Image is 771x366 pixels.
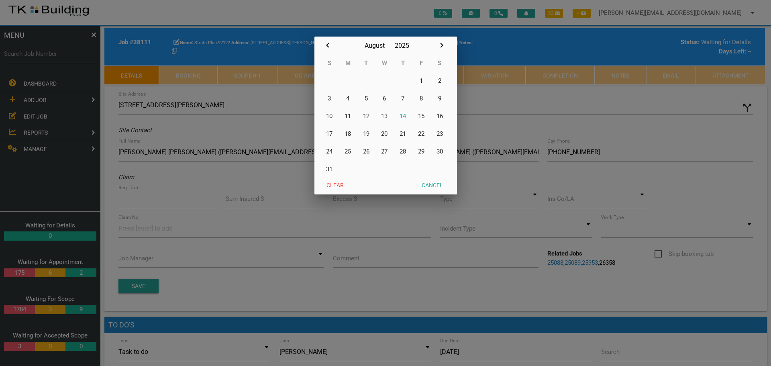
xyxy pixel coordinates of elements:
button: 26 [357,143,375,160]
button: 9 [430,90,449,107]
button: 27 [375,143,394,160]
button: Clear [320,178,350,192]
button: 22 [412,125,430,143]
button: 16 [430,107,449,125]
button: 17 [320,125,339,143]
button: 2 [430,72,449,90]
button: 31 [320,160,339,178]
button: 19 [357,125,375,143]
button: 4 [339,90,357,107]
abbr: Sunday [328,59,331,67]
button: 13 [375,107,394,125]
abbr: Thursday [401,59,405,67]
button: 11 [339,107,357,125]
button: 5 [357,90,375,107]
button: 7 [394,90,412,107]
button: 14 [394,107,412,125]
abbr: Wednesday [382,59,387,67]
abbr: Monday [345,59,351,67]
button: 8 [412,90,430,107]
button: 3 [320,90,339,107]
button: 18 [339,125,357,143]
button: 12 [357,107,375,125]
button: 25 [339,143,357,160]
button: 29 [412,143,430,160]
button: 21 [394,125,412,143]
button: Cancel [416,178,449,192]
button: 15 [412,107,430,125]
button: 30 [430,143,449,160]
button: 28 [394,143,412,160]
abbr: Tuesday [364,59,368,67]
button: 1 [412,72,430,90]
abbr: Saturday [438,59,441,67]
button: 23 [430,125,449,143]
button: 20 [375,125,394,143]
button: 6 [375,90,394,107]
button: 24 [320,143,339,160]
button: 10 [320,107,339,125]
abbr: Friday [420,59,423,67]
